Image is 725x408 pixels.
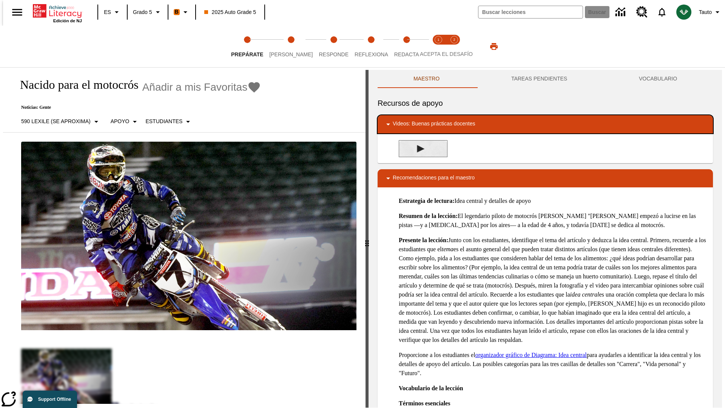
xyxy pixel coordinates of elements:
[632,2,652,22] a: Centro de recursos, Se abrirá en una pestaña nueva.
[53,19,82,23] span: Edición de NJ
[570,291,599,298] em: idea central
[171,5,193,19] button: Boost El color de la clase es anaranjado. Cambiar el color de la clase.
[12,78,139,92] h1: Nacido para el motocrós
[130,5,165,19] button: Grado: Grado 5, Elige un grado
[100,5,125,19] button: Lenguaje: ES, Selecciona un idioma
[378,70,475,88] button: Maestro
[378,115,713,133] div: Videos: Buenas prácticas docentes
[6,1,28,23] button: Abrir el menú lateral
[676,5,691,20] img: avatar image
[453,38,455,42] text: 2
[21,142,356,331] img: El corredor de motocrós James Stewart vuela por los aires en su motocicleta de montaña
[442,246,454,252] em: tema
[269,51,313,57] span: [PERSON_NAME]
[399,213,458,219] strong: Resumen de la lección:
[388,26,425,67] button: Redacta step 5 of 5
[142,115,196,128] button: Seleccionar estudiante
[399,196,707,206] p: Idea central y detalles de apoyo
[204,8,256,16] span: 2025 Auto Grade 5
[133,8,152,16] span: Grado 5
[319,51,349,57] span: Responde
[225,26,269,67] button: Prepárate step 1 of 5
[18,115,104,128] button: Seleccione Lexile, 590 Lexile (Se aproxima)
[399,140,447,157] button: Desarrollo del vocabulario académico
[175,7,179,17] span: B
[378,70,713,88] div: Instructional Panel Tabs
[145,117,182,125] p: Estudiantes
[12,105,261,110] p: Noticias: Gente
[33,3,82,23] div: Portada
[393,174,475,183] p: Recomendaciones para el maestro
[603,70,713,88] button: VOCABULARIO
[652,2,672,22] a: Notificaciones
[417,145,424,153] img: Play Button
[369,70,722,408] div: activity
[378,97,713,109] h6: Recursos de apoyo
[399,212,707,230] p: El legendario piloto de motocrós [PERSON_NAME] "[PERSON_NAME] empezó a lucirse en las pistas —y a...
[399,351,707,378] p: Proporcione a los estudiantes el para ayudarles a identificar la idea central y los detalles de a...
[420,51,473,57] span: ACEPTA EL DESAFÍO
[399,400,450,406] strong: Términos esenciales
[355,51,388,57] span: Reflexiona
[672,2,696,22] button: Escoja un nuevo avatar
[21,117,91,125] p: 590 Lexile (Se aproxima)
[475,352,587,358] a: organizador gráfico de Diagrama: Idea central
[23,391,77,408] button: Support Offline
[393,120,475,129] p: Videos: Buenas prácticas docentes
[111,117,130,125] p: Apoyo
[437,38,439,42] text: 1
[443,26,465,67] button: Acepta el desafío contesta step 2 of 2
[366,70,369,408] div: Pulsa la tecla de intro o la barra espaciadora y luego presiona las flechas de derecha e izquierd...
[399,198,455,204] strong: Estrategia de lectura:
[427,26,449,67] button: Acepta el desafío lee step 1 of 2
[263,26,319,67] button: Lee step 2 of 5
[378,169,713,187] div: Recomendaciones para el maestro
[3,70,366,404] div: reading
[475,70,603,88] button: TAREAS PENDIENTES
[611,2,632,23] a: Centro de información
[108,115,143,128] button: Tipo de apoyo, Apoyo
[399,236,707,345] p: Junto con los estudiantes, identifique el tema del artículo y deduzca la idea central. Primero, r...
[478,6,583,18] input: Buscar campo
[699,8,712,16] span: Tauto
[142,81,248,93] span: Añadir a mis Favoritas
[399,385,463,391] strong: Vocabulario de la lección
[394,51,419,57] span: Redacta
[38,397,71,402] span: Support Offline
[399,141,447,157] img: Desarrollo del vocabulario académico
[231,51,263,57] span: Prepárate
[104,8,111,16] span: ES
[313,26,355,67] button: Responde step 3 of 5
[482,40,506,53] button: Imprimir
[349,26,394,67] button: Reflexiona step 4 of 5
[399,237,448,243] strong: Presente la lección:
[142,80,261,94] button: Añadir a mis Favoritas - Nacido para el motocrós
[696,5,725,19] button: Perfil/Configuración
